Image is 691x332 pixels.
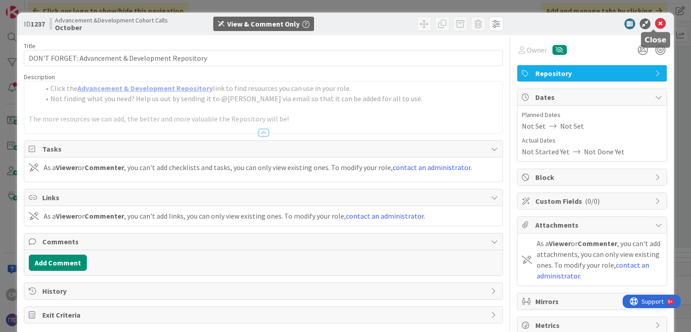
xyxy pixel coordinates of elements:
span: Mirrors [535,296,651,307]
b: Commenter [85,211,124,220]
span: Description [24,73,55,81]
span: Custom Fields [535,196,651,206]
span: Comments [42,236,486,247]
a: Advancement & Development Repository [77,84,213,93]
div: As a or , you can't add links, you can only view existing ones. To modify your role, . [44,211,425,221]
span: Attachments [535,220,651,230]
b: 1237 [31,19,45,28]
span: Not Set [560,121,584,131]
b: Viewer [549,239,571,248]
div: View & Comment Only [227,18,300,29]
a: contact an administrator [393,163,471,172]
li: Click the link to find resources you can use in your role. [40,83,498,94]
li: Not finding what you need? Help us out by sending it to @[PERSON_NAME] via email so that it can b... [40,94,498,104]
span: Not Started Yet [522,146,570,157]
b: Viewer [56,163,78,172]
b: Viewer [56,211,78,220]
div: 9+ [45,4,50,11]
h5: Close [645,36,667,44]
a: contact an administrator [346,211,424,220]
button: Add Comment [29,255,87,271]
span: History [42,286,486,296]
span: Support [19,1,41,12]
span: Links [42,192,486,203]
span: Advancement &Development Cohort Calls [55,17,168,24]
span: Dates [535,92,651,103]
b: Commenter [578,239,617,248]
span: Block [535,172,651,183]
div: As a or , you can't add checklists and tasks, you can only view existing ones. To modify your rol... [44,162,472,173]
span: Actual Dates [522,136,662,145]
span: Planned Dates [522,110,662,120]
span: Exit Criteria [42,310,486,320]
input: type card name here... [24,50,503,66]
span: Not Set [522,121,546,131]
div: As a or , you can't add attachments, you can only view existing ones. To modify your role, . [537,238,662,281]
b: Commenter [85,163,124,172]
b: October [55,24,168,31]
span: ID [24,18,45,29]
span: Repository [535,68,651,79]
p: The more resources we can add, the better and more valuable the Repository will be! [29,114,498,124]
span: Not Done Yet [584,146,624,157]
span: ( 0/0 ) [585,197,600,206]
span: Owner [527,45,547,55]
span: Metrics [535,320,651,331]
span: Tasks [42,144,486,154]
label: Title [24,42,36,50]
